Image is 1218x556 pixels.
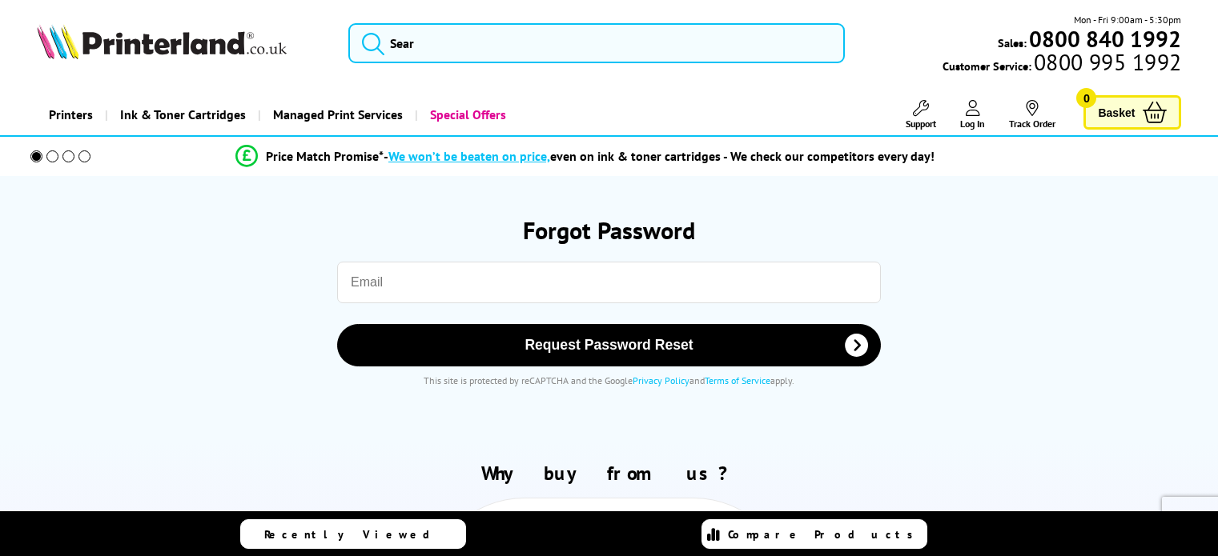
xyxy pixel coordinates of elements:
span: Mon - Fri 9:00am - 5:30pm [1074,12,1181,27]
span: Ink & Toner Cartridges [120,94,246,135]
a: Special Offers [415,94,518,135]
span: Price Match Promise* [266,148,384,164]
a: Track Order [1009,100,1055,130]
a: Basket 0 [1083,95,1181,130]
span: Support [906,118,936,130]
b: 0800 840 1992 [1029,24,1181,54]
span: Compare Products [728,527,922,542]
span: We won’t be beaten on price, [388,148,550,164]
div: This site is protected by reCAPTCHA and the Google and apply. [66,374,1153,386]
input: Email [337,262,881,303]
h1: Forgot Password [50,214,1169,246]
span: Recently Viewed [264,527,446,542]
li: modal_Promise [8,142,1162,170]
a: Compare Products [701,519,927,549]
a: Ink & Toner Cartridges [105,94,258,135]
a: Support [906,100,936,130]
span: Log In [960,118,985,130]
a: Privacy Policy [633,374,689,386]
a: Recently Viewed [240,519,466,549]
span: Request Password Reset [358,337,860,354]
input: Sear [348,23,845,63]
span: Customer Service: [943,54,1181,74]
img: Printerland Logo [37,24,287,59]
span: 0 [1076,88,1096,108]
span: 0800 995 1992 [1031,54,1181,70]
a: Log In [960,100,985,130]
a: Printers [37,94,105,135]
span: Sales: [998,35,1027,50]
span: Basket [1098,102,1135,123]
h2: Why buy from us? [37,461,1182,486]
a: Managed Print Services [258,94,415,135]
a: Printerland Logo [37,24,328,62]
button: Request Password Reset [337,324,881,366]
a: 0800 840 1992 [1027,31,1181,46]
a: Terms of Service [705,374,770,386]
div: - even on ink & toner cartridges - We check our competitors every day! [384,148,935,164]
